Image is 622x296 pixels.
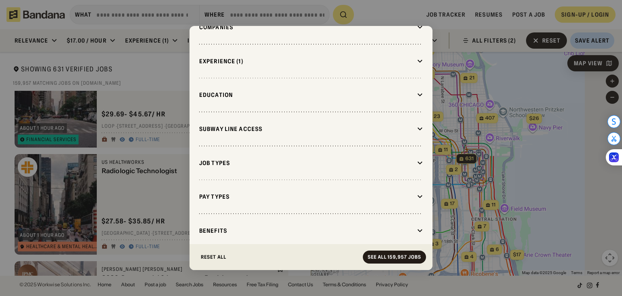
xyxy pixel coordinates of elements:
[199,227,414,234] div: Benefits
[199,193,414,200] div: Pay Types
[199,159,414,167] div: Job Types
[201,255,226,260] div: Reset All
[199,24,414,31] div: Companies
[199,125,414,133] div: Subway Line Access
[368,255,421,260] div: See all 159,957 jobs
[199,91,414,99] div: Education
[199,58,414,65] div: Experience (1)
